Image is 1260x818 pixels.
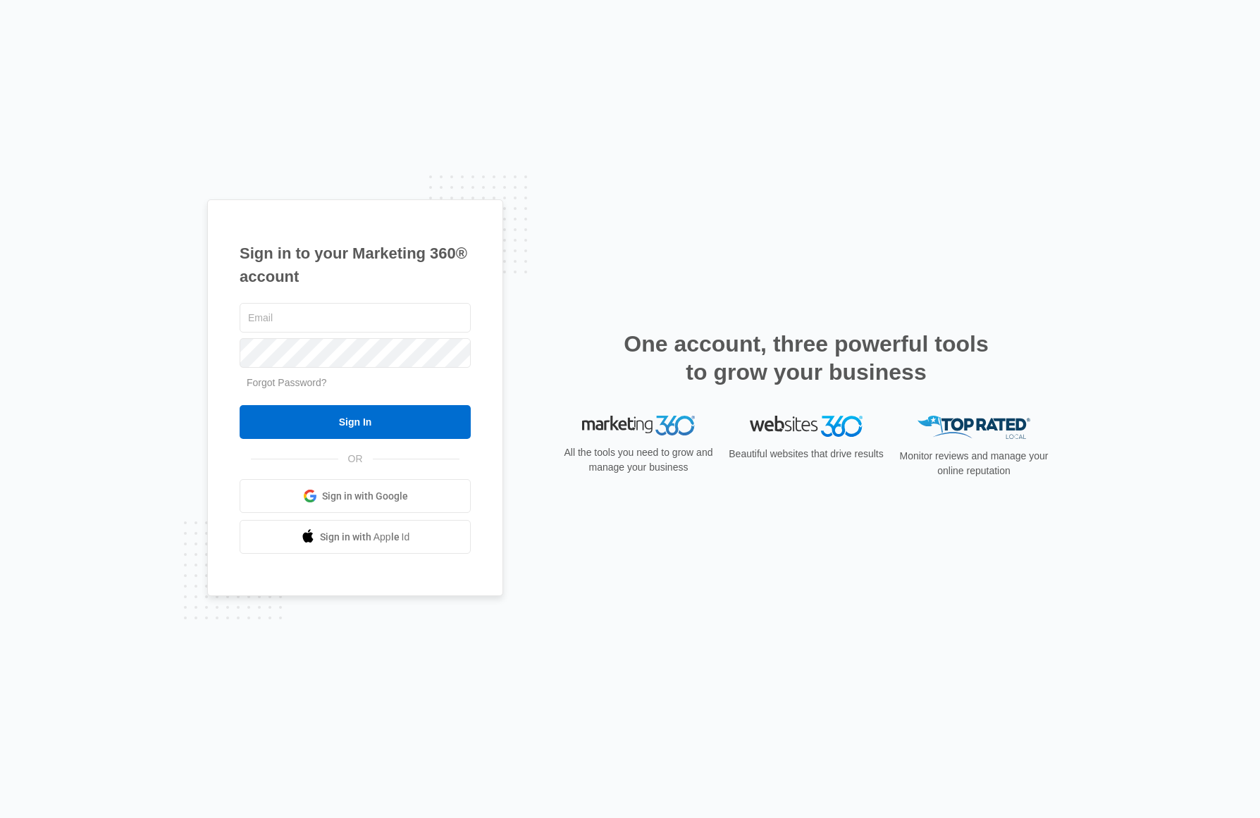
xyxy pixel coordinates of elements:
[619,330,993,386] h2: One account, three powerful tools to grow your business
[322,489,408,504] span: Sign in with Google
[240,242,471,288] h1: Sign in to your Marketing 360® account
[750,416,863,436] img: Websites 360
[320,530,410,545] span: Sign in with Apple Id
[247,377,327,388] a: Forgot Password?
[895,449,1053,478] p: Monitor reviews and manage your online reputation
[240,303,471,333] input: Email
[582,416,695,435] img: Marketing 360
[918,416,1030,439] img: Top Rated Local
[240,520,471,554] a: Sign in with Apple Id
[338,452,373,466] span: OR
[240,405,471,439] input: Sign In
[240,479,471,513] a: Sign in with Google
[727,447,885,461] p: Beautiful websites that drive results
[560,445,717,475] p: All the tools you need to grow and manage your business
